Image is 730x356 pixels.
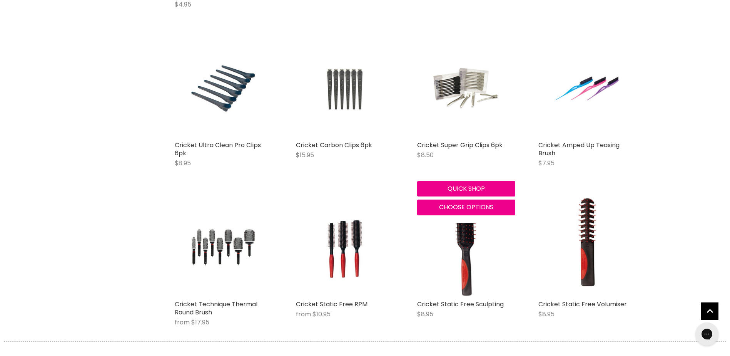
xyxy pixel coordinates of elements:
[417,181,515,196] button: Quick shop
[417,198,515,296] a: Cricket Static Free Sculpting
[538,39,636,137] a: Cricket Amped Up Teasing Brush
[191,318,209,327] span: $17.95
[312,39,377,137] img: Cricket Carbon Clips 6pk
[175,318,190,327] span: from
[296,300,368,309] a: Cricket Static Free RPM
[417,300,504,309] a: Cricket Static Free Sculpting
[296,198,394,296] a: Cricket Static Free RPM
[296,310,311,319] span: from
[555,39,620,137] img: Cricket Amped Up Teasing Brush
[296,151,314,160] span: $15.95
[175,300,257,317] a: Cricket Technique Thermal Round Brush
[191,198,256,296] img: Cricket Technique Thermal Round Brush
[538,300,627,309] a: Cricket Static Free Volumiser
[439,203,493,212] span: Choose options
[433,198,499,296] img: Cricket Static Free Sculpting
[175,39,273,137] a: Cricket Ultra Clean Pro Clips 6pk
[175,159,191,168] span: $8.95
[175,141,261,158] a: Cricket Ultra Clean Pro Clips 6pk
[417,151,434,160] span: $8.50
[538,198,636,296] a: Cricket Static Free Volumiser
[417,310,433,319] span: $8.95
[417,39,515,137] a: Cricket Super Grip Clips 6pk
[433,39,499,137] img: Cricket Super Grip Clips 6pk
[312,310,331,319] span: $10.95
[296,39,394,137] a: Cricket Carbon Clips 6pk
[312,198,377,296] img: Cricket Static Free RPM
[538,159,555,168] span: $7.95
[175,198,273,296] a: Cricket Technique Thermal Round Brush
[417,141,503,149] a: Cricket Super Grip Clips 6pk
[417,200,515,215] button: Choose options
[538,310,555,319] span: $8.95
[191,39,256,137] img: Cricket Ultra Clean Pro Clips 6pk
[538,141,620,158] a: Cricket Amped Up Teasing Brush
[692,320,722,348] iframe: Gorgias live chat messenger
[555,198,620,296] img: Cricket Static Free Volumiser
[296,141,372,149] a: Cricket Carbon Clips 6pk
